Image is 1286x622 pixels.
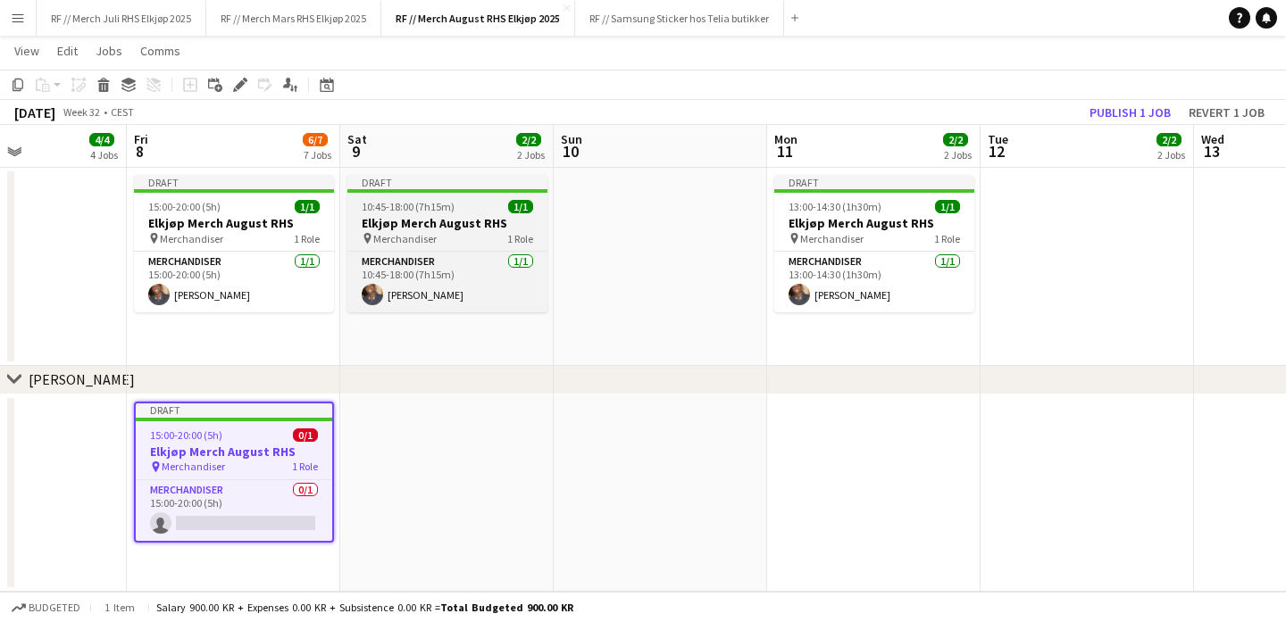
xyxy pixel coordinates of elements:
span: Edit [57,43,78,59]
app-job-card: Draft15:00-20:00 (5h)1/1Elkjøp Merch August RHS Merchandiser1 RoleMerchandiser1/115:00-20:00 (5h)... [134,175,334,312]
a: Comms [133,39,188,62]
button: RF // Merch Juli RHS Elkjøp 2025 [37,1,206,36]
span: Comms [140,43,180,59]
span: 1 Role [934,232,960,245]
span: Budgeted [29,601,80,614]
span: 9 [345,141,367,162]
div: Draft [774,175,974,189]
span: 1 Role [294,232,320,245]
div: [PERSON_NAME] [29,370,135,388]
span: 1/1 [935,200,960,213]
span: Merchandiser [162,460,225,473]
div: 2 Jobs [944,148,972,162]
span: 2/2 [1157,133,1182,146]
app-card-role: Merchandiser1/110:45-18:00 (7h15m)[PERSON_NAME] [347,252,547,312]
div: 2 Jobs [517,148,545,162]
span: Fri [134,131,148,147]
a: View [7,39,46,62]
span: 8 [131,141,148,162]
div: Salary 900.00 KR + Expenses 0.00 KR + Subsistence 0.00 KR = [156,601,573,614]
span: 10 [558,141,582,162]
button: Budgeted [9,598,83,618]
span: Sun [561,131,582,147]
span: Week 32 [59,105,104,119]
span: 15:00-20:00 (5h) [150,428,222,442]
h3: Elkjøp Merch August RHS [136,444,332,460]
span: Sat [347,131,367,147]
div: 2 Jobs [1157,148,1185,162]
span: Mon [774,131,797,147]
button: RF // Merch Mars RHS Elkjøp 2025 [206,1,381,36]
app-card-role: Merchandiser1/115:00-20:00 (5h)[PERSON_NAME] [134,252,334,312]
span: Wed [1201,131,1224,147]
span: 1 Role [292,460,318,473]
span: 13:00-14:30 (1h30m) [789,200,881,213]
button: Publish 1 job [1082,101,1178,124]
span: 2/2 [943,133,968,146]
h3: Elkjøp Merch August RHS [774,215,974,231]
a: Jobs [88,39,129,62]
h3: Elkjøp Merch August RHS [134,215,334,231]
span: 4/4 [89,133,114,146]
span: Merchandiser [160,232,223,245]
div: 4 Jobs [90,148,118,162]
div: Draft [136,403,332,418]
app-card-role: Merchandiser1/113:00-14:30 (1h30m)[PERSON_NAME] [774,252,974,312]
span: 11 [772,141,797,162]
div: [DATE] [14,104,55,121]
span: 1/1 [508,200,533,213]
app-job-card: Draft15:00-20:00 (5h)0/1Elkjøp Merch August RHS Merchandiser1 RoleMerchandiser0/115:00-20:00 (5h) [134,402,334,543]
span: 1 Role [507,232,533,245]
span: View [14,43,39,59]
span: Tue [988,131,1008,147]
span: Jobs [96,43,122,59]
h3: Elkjøp Merch August RHS [347,215,547,231]
button: RF // Samsung Sticker hos Telia butikker [575,1,784,36]
button: RF // Merch August RHS Elkjøp 2025 [381,1,575,36]
app-card-role: Merchandiser0/115:00-20:00 (5h) [136,480,332,541]
span: Merchandiser [373,232,437,245]
span: Merchandiser [800,232,864,245]
span: 2/2 [516,133,541,146]
a: Edit [50,39,85,62]
span: 6/7 [303,133,328,146]
div: Draft [134,175,334,189]
span: 10:45-18:00 (7h15m) [362,200,455,213]
span: 13 [1198,141,1224,162]
span: 1/1 [295,200,320,213]
span: 1 item [98,601,141,614]
div: 7 Jobs [304,148,331,162]
div: CEST [111,105,134,119]
span: Total Budgeted 900.00 KR [440,601,573,614]
span: 0/1 [293,428,318,442]
span: 15:00-20:00 (5h) [148,200,221,213]
app-job-card: Draft10:45-18:00 (7h15m)1/1Elkjøp Merch August RHS Merchandiser1 RoleMerchandiser1/110:45-18:00 (... [347,175,547,312]
button: Revert 1 job [1182,101,1272,124]
div: Draft [347,175,547,189]
app-job-card: Draft13:00-14:30 (1h30m)1/1Elkjøp Merch August RHS Merchandiser1 RoleMerchandiser1/113:00-14:30 (... [774,175,974,312]
span: 12 [985,141,1008,162]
